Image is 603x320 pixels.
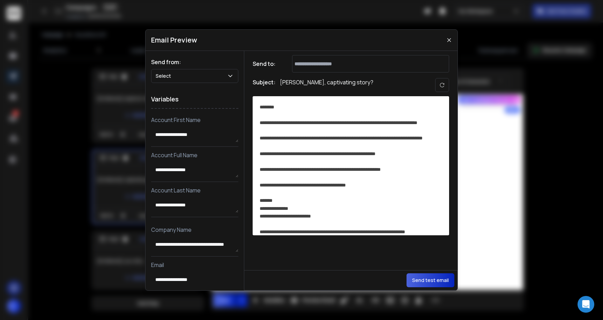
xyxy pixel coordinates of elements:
[151,35,197,45] h1: Email Preview
[156,73,174,79] p: Select
[151,116,238,124] p: Account First Name
[578,296,594,313] div: Open Intercom Messenger
[253,78,276,92] h1: Subject:
[253,60,281,68] h1: Send to:
[151,90,238,109] h1: Variables
[280,78,373,92] p: [PERSON_NAME], captivating story?
[407,273,454,287] button: Send test email
[151,226,238,234] p: Company Name
[151,151,238,159] p: Account Full Name
[151,58,238,66] h1: Send from:
[151,186,238,195] p: Account Last Name
[151,261,238,269] p: Email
